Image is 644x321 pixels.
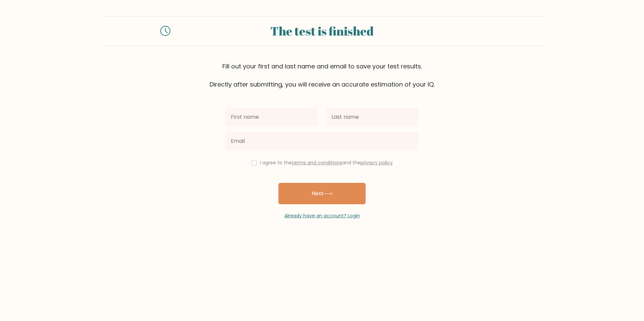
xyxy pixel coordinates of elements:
div: The test is finished [178,22,466,40]
input: Last name [326,108,419,126]
div: Fill out your first and last name and email to save your test results. Directly after submitting,... [101,62,543,89]
a: terms and conditions [292,159,342,166]
a: Already have an account? Login [284,212,360,219]
a: privacy policy [361,159,393,166]
input: Email [225,132,419,151]
input: First name [225,108,318,126]
button: Next [278,183,366,204]
label: I agree to the and the [260,159,393,166]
